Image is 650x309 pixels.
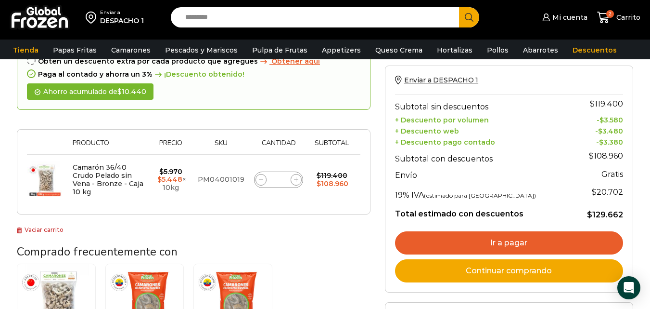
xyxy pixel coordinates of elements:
input: Product quantity [272,173,285,187]
a: Obtener aqui [258,57,320,66]
th: Subtotal con descuentos [395,147,572,166]
a: Abarrotes [518,41,563,59]
td: - [572,135,623,147]
span: $ [317,171,321,180]
a: Mi cuenta [540,8,587,27]
span: $ [159,167,164,176]
bdi: 3.580 [599,116,623,124]
bdi: 108.960 [589,151,623,161]
a: Pollos [482,41,513,59]
bdi: 108.960 [317,179,348,188]
th: Precio [149,139,193,154]
span: $ [592,188,597,197]
a: Pulpa de Frutas [247,41,312,59]
a: Continuar comprando [395,259,623,282]
bdi: 119.400 [590,99,623,108]
td: - [572,124,623,135]
bdi: 119.400 [317,171,347,180]
bdi: 5.448 [157,175,182,184]
span: $ [590,99,595,108]
a: Tienda [8,41,43,59]
bdi: 3.380 [599,138,623,147]
a: Descuentos [568,41,622,59]
div: DESPACHO 1 [100,16,144,26]
bdi: 129.662 [587,210,623,219]
span: Enviar a DESPACHO 1 [404,76,478,84]
td: PM04001019 [193,155,249,205]
bdi: 3.480 [598,127,623,135]
span: 20.702 [592,188,623,197]
a: Enviar a DESPACHO 1 [395,76,478,84]
span: $ [317,179,321,188]
span: Carrito [614,13,640,22]
span: $ [157,175,162,184]
th: Subtotal [308,139,355,154]
bdi: 5.970 [159,167,182,176]
th: Subtotal sin descuentos [395,94,572,113]
td: × 10kg [149,155,193,205]
span: $ [117,87,122,96]
span: $ [589,151,594,161]
div: Enviar a [100,9,144,16]
th: Sku [193,139,249,154]
span: $ [599,138,603,147]
div: Ahorro acumulado de [27,83,153,100]
div: Open Intercom Messenger [617,276,640,299]
span: Obtener aqui [271,57,320,66]
a: 2 Carrito [597,6,640,29]
span: $ [598,127,602,135]
span: $ [599,116,604,124]
a: Pescados y Mariscos [160,41,242,59]
a: Hortalizas [432,41,477,59]
a: Camarón 36/40 Crudo Pelado sin Vena - Bronze - Caja 10 kg [73,163,143,196]
div: Obtén un descuento extra por cada producto que agregues [27,57,360,66]
td: - [572,114,623,125]
span: Mi cuenta [550,13,587,22]
th: 19% IVA [395,183,572,202]
th: Cantidad [249,139,308,154]
a: Queso Crema [370,41,427,59]
strong: Gratis [601,170,623,179]
a: Appetizers [317,41,366,59]
span: ¡Descuento obtenido! [153,70,244,79]
a: Vaciar carrito [17,226,64,233]
span: $ [587,210,592,219]
a: Camarones [106,41,155,59]
a: Ir a pagar [395,231,623,255]
span: Comprado frecuentemente con [17,244,178,259]
th: + Descuento por volumen [395,114,572,125]
th: Total estimado con descuentos [395,202,572,220]
a: Papas Fritas [48,41,102,59]
th: Producto [68,139,149,154]
div: Paga al contado y ahorra un 3% [27,70,360,79]
th: + Descuento web [395,124,572,135]
bdi: 10.440 [117,87,146,96]
span: 2 [606,10,614,18]
th: + Descuento pago contado [395,135,572,147]
button: Search button [459,7,479,27]
th: Envío [395,166,572,183]
small: (estimado para [GEOGRAPHIC_DATA]) [424,192,536,199]
img: address-field-icon.svg [86,9,100,26]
